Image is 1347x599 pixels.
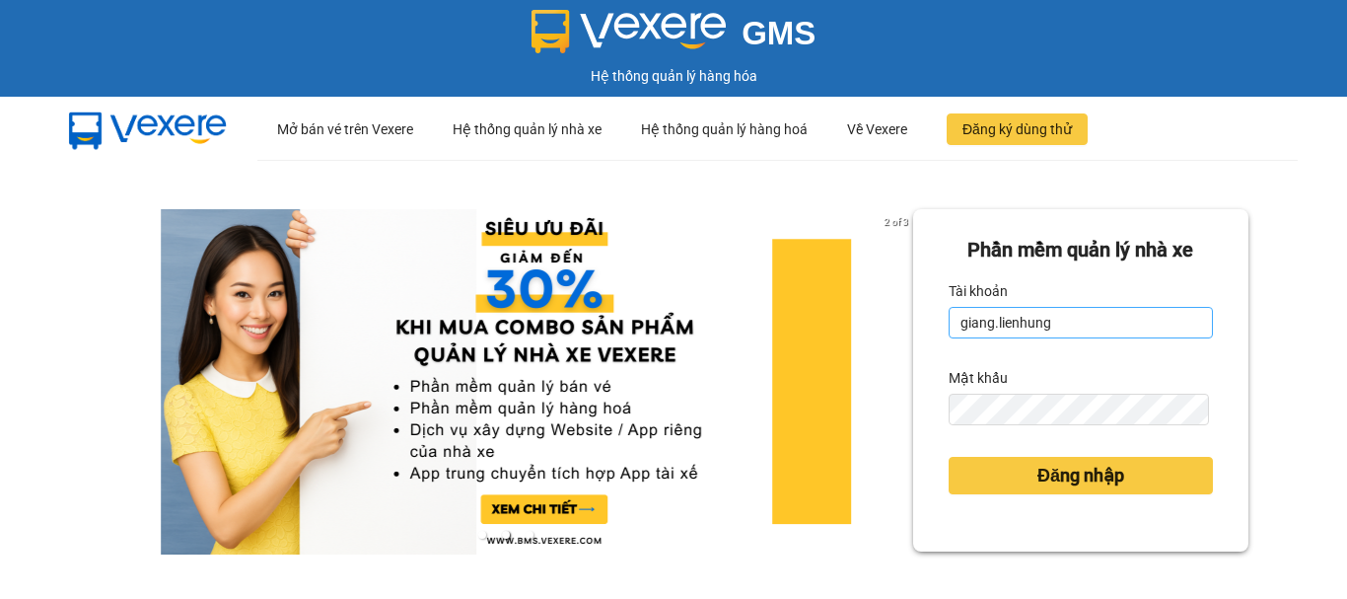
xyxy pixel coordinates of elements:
[949,275,1008,307] label: Tài khoản
[742,15,815,51] span: GMS
[526,531,533,539] li: slide item 3
[99,209,126,555] button: previous slide / item
[886,209,913,555] button: next slide / item
[949,394,1209,425] input: Mật khẩu
[847,98,907,161] div: Về Vexere
[947,113,1088,145] button: Đăng ký dùng thử
[949,362,1008,394] label: Mật khẩu
[502,531,510,539] li: slide item 2
[641,98,808,161] div: Hệ thống quản lý hàng hoá
[453,98,602,161] div: Hệ thống quản lý nhà xe
[949,457,1213,494] button: Đăng nhập
[277,98,413,161] div: Mở bán vé trên Vexere
[49,97,247,162] img: mbUUG5Q.png
[879,209,913,235] p: 2 of 3
[478,531,486,539] li: slide item 1
[949,307,1213,338] input: Tài khoản
[532,10,727,53] img: logo 2
[1037,462,1124,489] span: Đăng nhập
[5,65,1342,87] div: Hệ thống quản lý hàng hóa
[532,30,816,45] a: GMS
[949,235,1213,265] div: Phần mềm quản lý nhà xe
[962,118,1072,140] span: Đăng ký dùng thử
